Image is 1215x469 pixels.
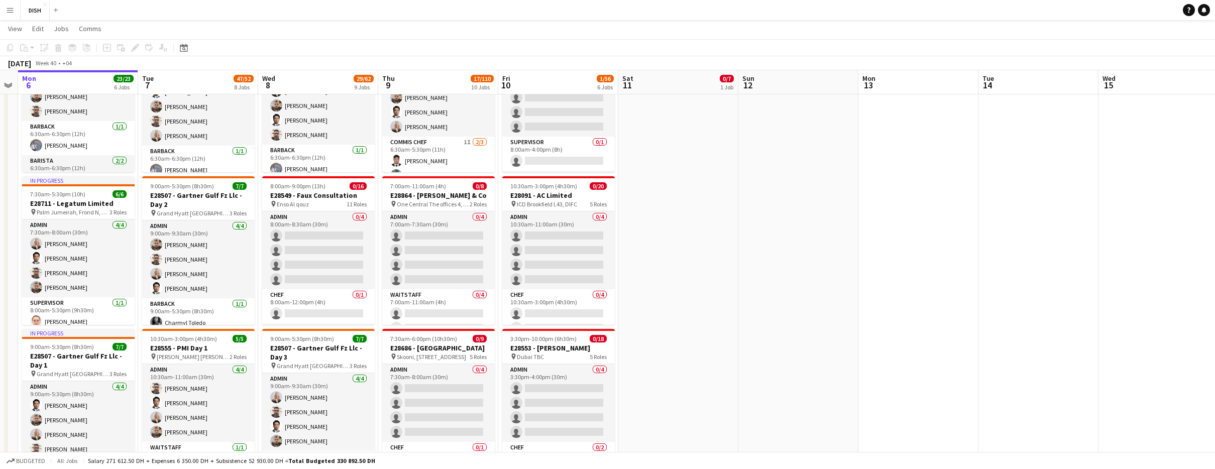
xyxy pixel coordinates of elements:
span: 7/7 [353,335,367,342]
span: Mon [862,74,875,83]
span: Dubai TBC [517,353,544,361]
app-card-role: Admin4/49:00am-9:30am (30m)[PERSON_NAME][PERSON_NAME][PERSON_NAME][PERSON_NAME] [142,220,255,298]
div: In progress7:30am-5:30pm (10h)6/6E28711 - Legatum Limited Palm Jumeirah, Frond N, Villa 1023 Role... [22,176,135,325]
span: 9:00am-5:30pm (8h30m) [30,343,94,350]
app-card-role: Admin4/410:30am-11:00am (30m)[PERSON_NAME][PERSON_NAME][PERSON_NAME][PERSON_NAME] [142,364,255,442]
span: 5 Roles [590,200,607,208]
h3: E28507 - Gartner Gulf Fz Llc - Day 3 [262,343,375,362]
a: Comms [75,22,105,35]
app-card-role: Barback1/16:30am-6:30pm (12h)[PERSON_NAME] [262,145,375,179]
app-card-role: Admin0/47:00am-7:30am (30m) [382,211,495,289]
div: [DATE] [8,58,31,68]
app-card-role: Admin4/47:30am-8:00am (30m)[PERSON_NAME][PERSON_NAME][PERSON_NAME][PERSON_NAME] [22,219,135,297]
h3: E28091 - AC Limited [502,191,615,200]
h3: E28864 - [PERSON_NAME] & Co [382,191,495,200]
span: Skooni, [STREET_ADDRESS] [397,353,466,361]
app-card-role: Barback1/16:30am-6:30pm (12h)[PERSON_NAME] [142,146,255,180]
span: 0/7 [720,75,734,82]
span: 0/8 [473,182,487,190]
app-card-role: Barista2/26:30am-6:30pm (12h) [22,155,135,204]
span: 15 [1101,79,1116,91]
span: Edit [32,24,44,33]
span: 9:00am-5:30pm (8h30m) [150,182,214,190]
span: 3 Roles [230,209,247,217]
div: 6 Jobs [597,83,613,91]
span: 12 [741,79,754,91]
span: 9 [381,79,395,91]
span: 11 Roles [347,200,367,208]
span: 7:30am-6:00pm (10h30m) [390,335,457,342]
app-job-card: 8:00am-4:00pm (8h)0/7E28739 - BCG Day 1 One Central The offices 3, DIFC [GEOGRAPHIC_DATA]3 RolesA... [502,24,615,172]
span: Thu [382,74,395,83]
app-job-card: 9:00am-5:30pm (8h30m)7/7E28507 - Gartner Gulf Fz Llc - Day 2 Grand Hyatt [GEOGRAPHIC_DATA]3 Roles... [142,176,255,325]
app-card-role: Admin0/43:30pm-4:00pm (30m) [502,364,615,442]
span: Week 40 [33,59,58,67]
span: 0/18 [590,335,607,342]
span: All jobs [55,457,79,464]
app-card-role: Supervisor1/18:00am-5:30pm (9h30m)[PERSON_NAME] [22,297,135,331]
app-card-role: Admin0/410:30am-11:00am (30m) [502,211,615,289]
span: 2 Roles [470,200,487,208]
span: 5/5 [233,335,247,342]
app-job-card: 6:30am-6:30pm (12h)7/7E28201 - Gartner Gulf Fz Llc - Day 3 Grand Hyatt [GEOGRAPHIC_DATA]3 RolesAd... [262,24,375,172]
span: 9:00am-5:30pm (8h30m) [270,335,334,342]
app-card-role: Admin0/48:00am-8:30am (30m) [502,59,615,137]
span: One Central The offices 4, Level 7 DIFC [GEOGRAPHIC_DATA] [397,200,470,208]
span: 5 Roles [590,353,607,361]
app-job-card: 6:30am-6:30pm (12h)7/7E28201 - Gartner Gulf Fz Llc - Day 3 Grand Hyatt [GEOGRAPHIC_DATA]3 RolesAd... [142,24,255,172]
app-job-card: 6:30am-5:30pm (11h)11/25E28721 - HCT Day 3 Higher Colleges Of Technology [GEOGRAPHIC_DATA]4 Roles... [382,24,495,172]
span: 3:30pm-10:00pm (6h30m) [510,335,577,342]
div: 7:00am-11:00am (4h)0/8E28864 - [PERSON_NAME] & Co One Central The offices 4, Level 7 DIFC [GEOGRA... [382,176,495,325]
app-card-role: Chef0/18:00am-12:00pm (4h) [262,289,375,323]
span: Grand Hyatt [GEOGRAPHIC_DATA] [37,370,109,378]
app-card-role: Admin4/46:30am-7:00am (30m)[PERSON_NAME][PERSON_NAME][PERSON_NAME][PERSON_NAME] [382,59,495,137]
span: Budgeted [16,457,45,464]
app-card-role: Admin4/46:30am-7:00am (30m)[PERSON_NAME][PERSON_NAME][PERSON_NAME][PERSON_NAME] [262,67,375,145]
button: DISH [21,1,50,20]
span: 23/23 [114,75,134,82]
app-card-role: Commis Chef1I2/36:30am-5:30pm (11h)[PERSON_NAME][PERSON_NAME] [382,137,495,200]
app-job-card: In progress6:30am-6:30pm (12h)7/7E28201 - Gartner Gulf Fz Llc - Day 1 Grand Hyatt [GEOGRAPHIC_DAT... [22,24,135,172]
div: In progress [22,329,135,337]
span: 0/16 [350,182,367,190]
h3: E28549 - Faux Consultation [262,191,375,200]
h3: E28553 - [PERSON_NAME] [502,343,615,353]
div: Salary 271 612.50 DH + Expenses 6 350.00 DH + Subsistence 52 930.00 DH = [88,457,375,464]
span: 47/52 [234,75,254,82]
h3: E28507 - Gartner Gulf Fz Llc - Day 1 [22,351,135,370]
div: 9 Jobs [354,83,373,91]
app-card-role: Supervisor0/18:00am-4:00pm (8h) [502,137,615,171]
span: 7:30am-5:30pm (10h) [30,190,85,198]
span: 8:00am-9:00pm (13h) [270,182,325,190]
div: In progress [22,176,135,184]
span: 11 [621,79,633,91]
span: 2 Roles [230,353,247,361]
h3: E28711 - Legatum Limited [22,199,135,208]
app-card-role: Barback1/19:00am-5:30pm (8h30m)Charmyl Toledo [142,298,255,332]
span: 7/7 [233,182,247,190]
span: 7:00am-11:00am (4h) [390,182,446,190]
span: 10 [501,79,510,91]
span: ICD Brookfield L43, DIFC [517,200,577,208]
span: 3 Roles [109,370,127,378]
span: [PERSON_NAME] [PERSON_NAME] Mnagement, [STREET_ADDRESS] [157,353,230,361]
span: 10:30am-3:00pm (4h30m) [150,335,217,342]
span: Palm Jumeirah, Frond N, Villa 102 [37,208,109,216]
app-job-card: 8:00am-9:00pm (13h)0/16E28549 - Faux Consultation Enso Al qouz11 RolesAdmin0/48:00am-8:30am (30m)... [262,176,375,325]
span: 7 [141,79,154,91]
h3: E28555 - PMI Day 1 [142,343,255,353]
a: Jobs [50,22,73,35]
span: Grand Hyatt [GEOGRAPHIC_DATA] [277,362,350,370]
span: 10:30am-3:00pm (4h30m) [510,182,577,190]
app-card-role: Admin4/46:30am-7:00am (30m)[PERSON_NAME][PERSON_NAME][PERSON_NAME][PERSON_NAME] [142,68,255,146]
span: 8 [261,79,275,91]
app-job-card: 10:30am-3:00pm (4h30m)0/20E28091 - AC Limited ICD Brookfield L43, DIFC5 RolesAdmin0/410:30am-11:0... [502,176,615,325]
span: 1/56 [597,75,614,82]
span: Fri [502,74,510,83]
span: Tue [982,74,994,83]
